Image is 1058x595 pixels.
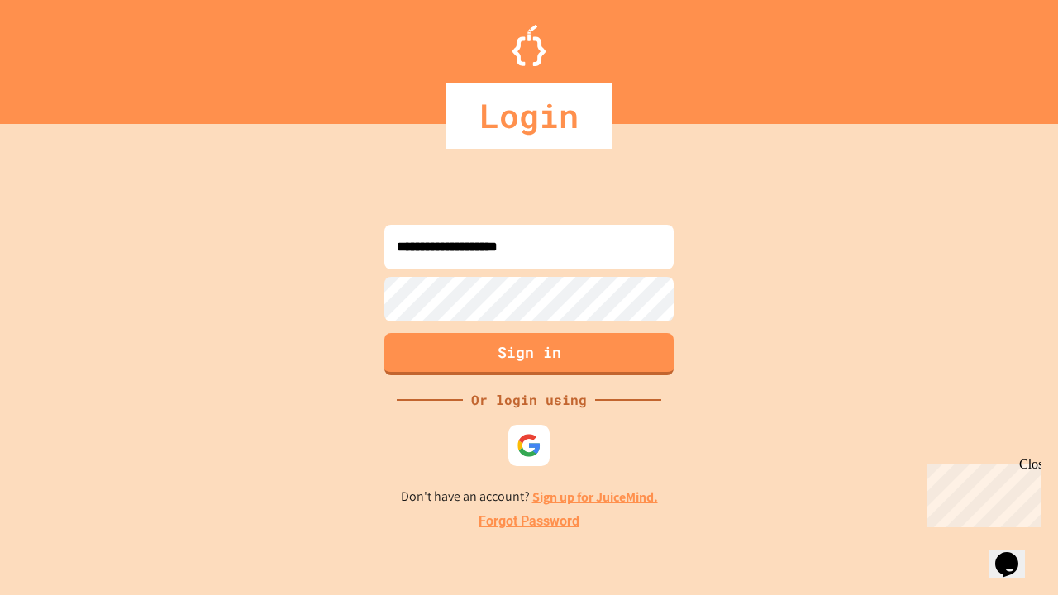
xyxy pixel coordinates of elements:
img: Logo.svg [512,25,546,66]
button: Sign in [384,333,674,375]
div: Login [446,83,612,149]
iframe: chat widget [989,529,1041,578]
img: google-icon.svg [517,433,541,458]
a: Sign up for JuiceMind. [532,488,658,506]
div: Chat with us now!Close [7,7,114,105]
iframe: chat widget [921,457,1041,527]
a: Forgot Password [479,512,579,531]
div: Or login using [463,390,595,410]
p: Don't have an account? [401,487,658,507]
